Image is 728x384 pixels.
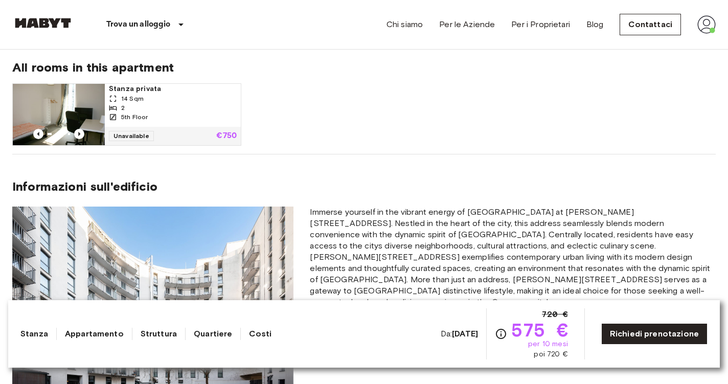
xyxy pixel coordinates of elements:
[534,349,567,359] span: poi 720 €
[386,18,423,31] a: Chi siamo
[141,328,177,340] a: Struttura
[12,179,157,194] span: Informazioni sull'edificio
[511,321,568,339] span: 575 €
[33,129,43,139] button: Previous image
[249,328,271,340] a: Costi
[74,129,84,139] button: Previous image
[511,18,570,31] a: Per i Proprietari
[20,328,48,340] a: Stanza
[620,14,681,35] a: Contattaci
[121,103,125,112] span: 2
[12,60,716,75] span: All rooms in this apartment
[310,207,716,308] span: Immerse yourself in the vibrant energy of [GEOGRAPHIC_DATA] at [PERSON_NAME][STREET_ADDRESS]. Nes...
[121,112,148,122] span: 5th Floor
[441,328,478,340] span: Da:
[12,18,74,28] img: Habyt
[109,131,154,141] span: Unavailable
[495,328,507,340] svg: Verifica i dettagli delle spese nella sezione 'Riassunto dei Costi'. Si prega di notare che gli s...
[452,329,478,338] b: [DATE]
[216,132,237,140] p: €750
[13,84,105,145] img: Marketing picture of unit DE-01-302-013-02
[194,328,232,340] a: Quartiere
[586,18,604,31] a: Blog
[109,84,237,94] span: Stanza privata
[12,83,241,146] a: Marketing picture of unit DE-01-302-013-02Previous imagePrevious imageStanza privata14 Sqm25th Fl...
[106,18,171,31] p: Trova un alloggio
[601,323,708,345] a: Richiedi prenotazione
[528,339,568,349] span: per 10 mesi
[439,18,495,31] a: Per le Aziende
[65,328,124,340] a: Appartamento
[697,15,716,34] img: avatar
[542,308,568,321] span: 720 €
[121,94,144,103] span: 14 Sqm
